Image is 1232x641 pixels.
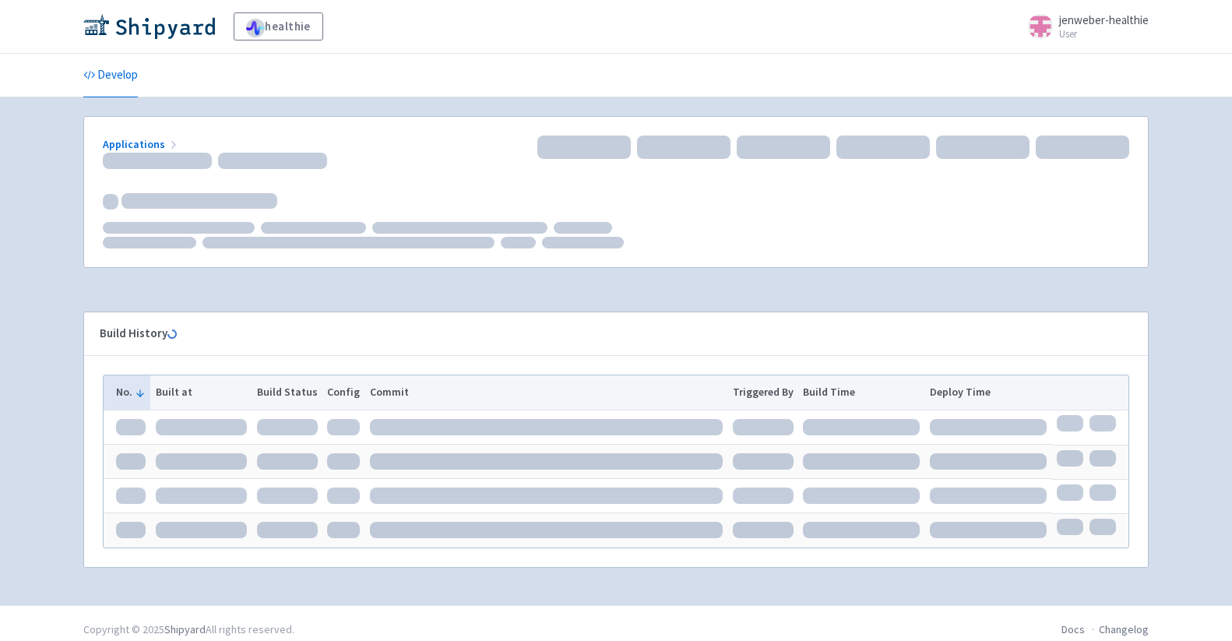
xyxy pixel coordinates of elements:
[83,622,294,638] div: Copyright © 2025 All rights reserved.
[103,137,180,151] a: Applications
[798,375,925,410] th: Build Time
[252,375,322,410] th: Build Status
[164,622,206,636] a: Shipyard
[83,14,215,39] img: Shipyard logo
[1059,29,1149,39] small: User
[1059,12,1149,27] span: jenweber-healthie
[322,375,365,410] th: Config
[365,375,728,410] th: Commit
[100,325,1107,343] div: Build History
[1019,14,1149,39] a: jenweber-healthie User
[83,54,138,97] a: Develop
[150,375,252,410] th: Built at
[234,12,323,41] a: healthie
[727,375,798,410] th: Triggered By
[1099,622,1149,636] a: Changelog
[116,384,146,400] button: No.
[925,375,1052,410] th: Deploy Time
[1061,622,1085,636] a: Docs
